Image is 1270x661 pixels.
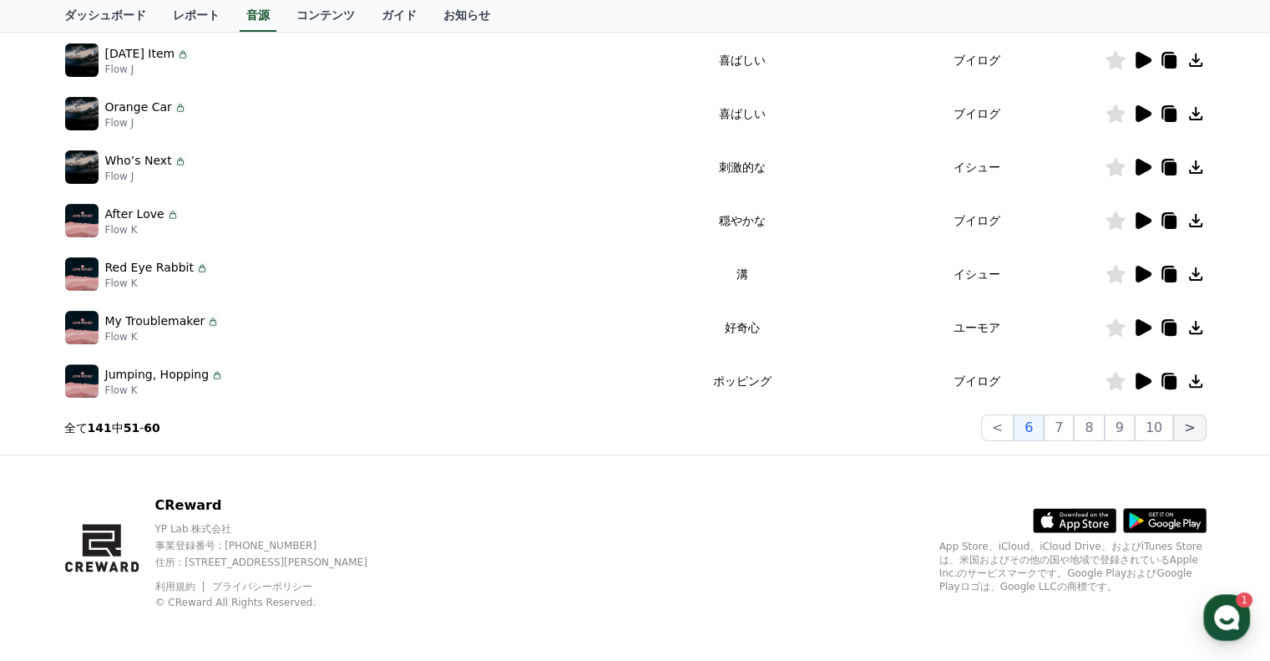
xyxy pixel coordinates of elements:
[105,313,205,330] p: My Troublemaker
[105,330,220,343] p: Flow K
[105,170,187,183] p: Flow J
[154,581,207,592] a: 利用規約
[154,496,396,516] p: CReward
[105,277,209,290] p: Flow K
[635,354,849,408] td: ポッピング
[1074,414,1104,441] button: 8
[1014,414,1044,441] button: 6
[105,259,194,277] p: Red Eye Rabbit
[65,204,99,237] img: music
[105,223,180,236] p: Flow K
[849,87,1105,140] td: ブイログ
[170,521,175,535] span: 1
[212,581,312,592] a: プライバシーポリシー
[154,522,396,536] p: YP Lab 株式会社
[1173,414,1206,441] button: >
[849,194,1105,247] td: ブイログ
[247,547,288,561] span: Settings
[105,63,190,76] p: Flow J
[65,150,99,184] img: music
[635,301,849,354] td: 好奇心
[105,366,210,384] p: Jumping, Hopping
[939,540,1207,593] p: App Store、iCloud、iCloud Drive、およびiTunes Storeは、米国およびその他の国や地域で登録されているApple Inc.のサービスマークです。Google P...
[5,522,110,564] a: Home
[65,43,99,77] img: music
[154,539,396,552] p: 事業登録番号 : [PHONE_NUMBER]
[1135,414,1173,441] button: 10
[65,364,99,398] img: music
[64,419,160,436] p: 全て 中 -
[849,33,1105,87] td: ブイログ
[849,301,1105,354] td: ユーモア
[1105,414,1135,441] button: 9
[65,257,99,291] img: music
[635,194,849,247] td: 穏やかな
[1044,414,1074,441] button: 7
[849,247,1105,301] td: イシュー
[215,522,321,564] a: Settings
[65,97,99,130] img: music
[635,33,849,87] td: 喜ばしい
[154,596,396,609] p: © CReward All Rights Reserved.
[105,99,172,116] p: Orange Car
[124,421,139,435] strong: 51
[635,87,849,140] td: 喜ばしい
[635,247,849,301] td: 溝
[110,522,215,564] a: 1Messages
[635,140,849,194] td: 刺激的な
[105,45,175,63] p: [DATE] Item
[43,547,72,561] span: Home
[144,421,159,435] strong: 60
[849,140,1105,194] td: イシュー
[105,152,172,170] p: Who’s Next
[981,414,1014,441] button: <
[65,311,99,344] img: music
[88,421,112,435] strong: 141
[139,548,188,562] span: Messages
[105,206,164,223] p: After Love
[154,556,396,569] p: 住所 : [STREET_ADDRESS][PERSON_NAME]
[105,116,187,130] p: Flow J
[849,354,1105,408] td: ブイログ
[105,384,225,397] p: Flow K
